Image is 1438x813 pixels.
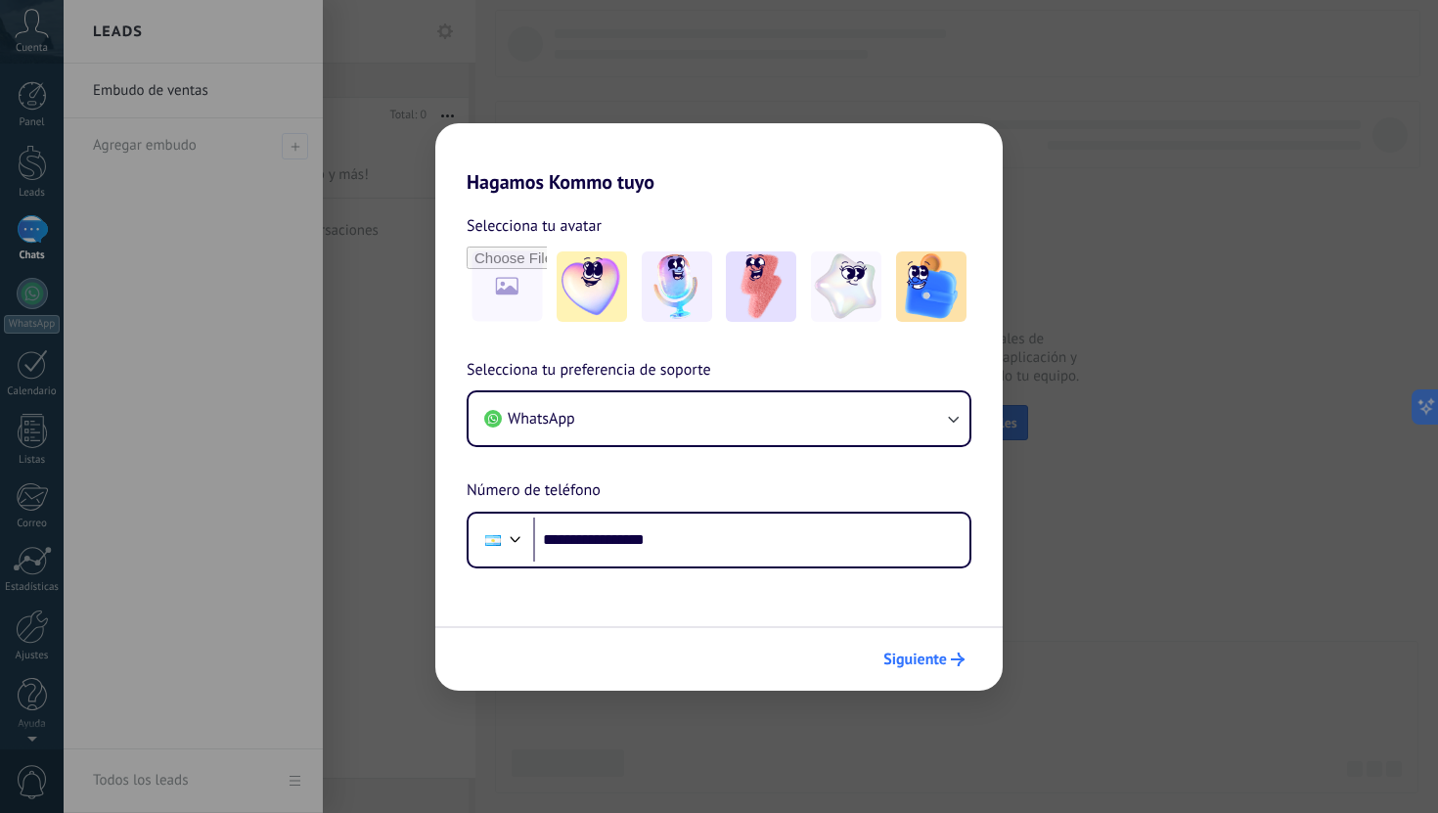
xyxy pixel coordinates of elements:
[557,251,627,322] img: -1.jpeg
[811,251,881,322] img: -4.jpeg
[435,123,1003,194] h2: Hagamos Kommo tuyo
[642,251,712,322] img: -2.jpeg
[474,519,512,561] div: Argentina: + 54
[508,409,575,429] span: WhatsApp
[469,392,969,445] button: WhatsApp
[726,251,796,322] img: -3.jpeg
[467,478,601,504] span: Número de teléfono
[467,213,602,239] span: Selecciona tu avatar
[467,358,711,384] span: Selecciona tu preferencia de soporte
[896,251,966,322] img: -5.jpeg
[883,653,947,666] span: Siguiente
[875,643,973,676] button: Siguiente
